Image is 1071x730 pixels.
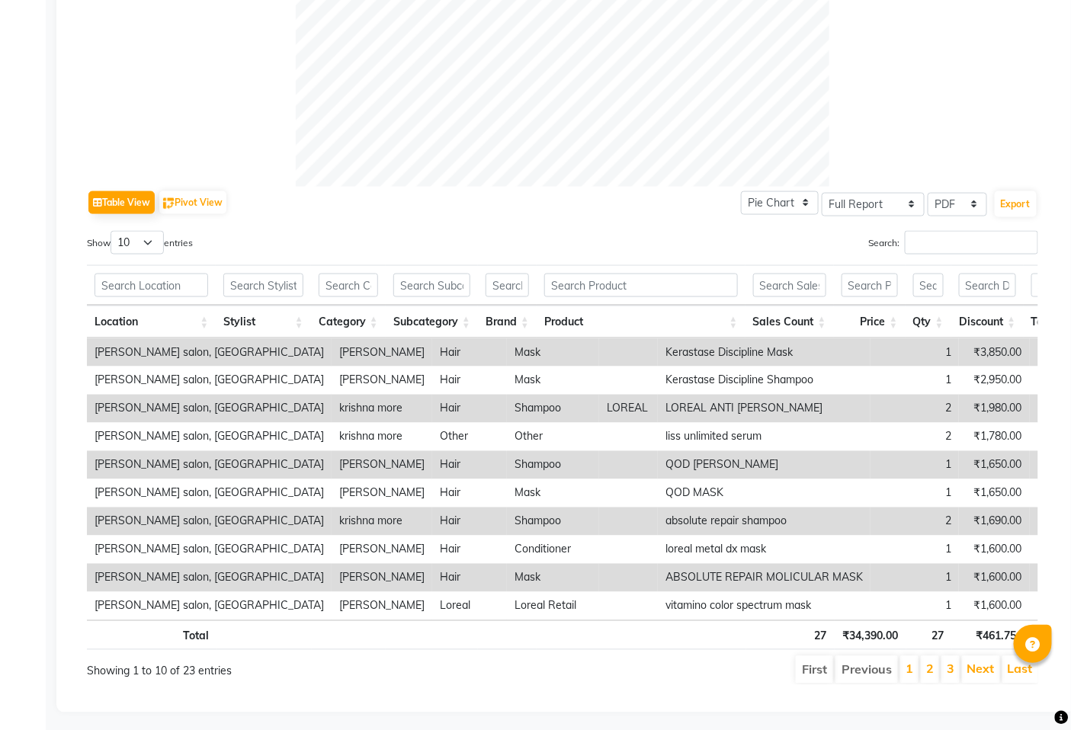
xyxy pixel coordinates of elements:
td: vitamino color spectrum mask [658,592,871,620]
td: Loreal Retail [507,592,599,620]
td: Hair [432,507,507,536]
td: LOREAL ANTI [PERSON_NAME] [658,395,871,423]
td: [PERSON_NAME] salon, [GEOGRAPHIC_DATA] [87,338,332,367]
input: Search Location [95,274,208,297]
td: [PERSON_NAME] salon, [GEOGRAPHIC_DATA] [87,536,332,564]
td: [PERSON_NAME] [332,338,432,367]
td: ₹1,600.00 [959,564,1030,592]
th: Subcategory: activate to sort column ascending [386,306,478,338]
td: LOREAL [599,395,658,423]
th: 27 [906,620,952,650]
input: Search Subcategory [393,274,470,297]
td: ₹1,780.00 [959,423,1030,451]
img: pivot.png [163,198,175,210]
td: Hair [432,338,507,367]
a: Last [1008,661,1033,677]
td: liss unlimited serum [658,423,871,451]
label: Show entries [87,231,193,255]
td: 1 [871,564,959,592]
td: QOD MASK [658,479,871,507]
th: Tax: activate to sort column ascending [1024,306,1070,338]
td: absolute repair shampoo [658,507,871,536]
td: QOD [PERSON_NAME] [658,451,871,479]
td: ₹1,600.00 [959,592,1030,620]
input: Search Qty [913,274,944,297]
td: [PERSON_NAME] salon, [GEOGRAPHIC_DATA] [87,592,332,620]
input: Search Product [544,274,738,297]
td: krishna more [332,395,432,423]
th: ₹461.75 [952,620,1025,650]
td: Mask [507,479,599,507]
td: Loreal [432,592,507,620]
th: ₹0 [1025,620,1070,650]
td: [PERSON_NAME] [332,536,432,564]
td: ₹3,850.00 [959,338,1030,367]
label: Search: [868,231,1038,255]
td: Other [507,423,599,451]
th: Category: activate to sort column ascending [311,306,386,338]
td: 1 [871,338,959,367]
input: Search: [905,231,1038,255]
td: krishna more [332,423,432,451]
td: Conditioner [507,536,599,564]
th: Stylist: activate to sort column ascending [216,306,310,338]
td: 2 [871,423,959,451]
td: ₹1,980.00 [959,395,1030,423]
td: 1 [871,479,959,507]
td: [PERSON_NAME] [332,451,432,479]
input: Search Category [319,274,378,297]
input: Search Stylist [223,274,303,297]
td: Kerastase Discipline Mask [658,338,871,367]
td: Hair [432,367,507,395]
td: Hair [432,451,507,479]
td: 1 [871,367,959,395]
input: Search Tax [1031,274,1063,297]
td: [PERSON_NAME] salon, [GEOGRAPHIC_DATA] [87,395,332,423]
td: [PERSON_NAME] [332,367,432,395]
a: Next [967,661,995,677]
td: ₹1,650.00 [959,479,1030,507]
button: Pivot View [159,191,226,214]
td: Other [432,423,507,451]
td: ₹1,600.00 [959,536,1030,564]
td: [PERSON_NAME] salon, [GEOGRAPHIC_DATA] [87,479,332,507]
select: Showentries [111,231,164,255]
td: krishna more [332,507,432,536]
th: Price: activate to sort column ascending [834,306,906,338]
td: [PERSON_NAME] [332,564,432,592]
td: ₹2,950.00 [959,367,1030,395]
button: Table View [88,191,155,214]
input: Search Price [842,274,898,297]
th: Sales Count: activate to sort column ascending [746,306,834,338]
td: [PERSON_NAME] salon, [GEOGRAPHIC_DATA] [87,423,332,451]
th: 27 [746,620,835,650]
td: Hair [432,564,507,592]
td: 2 [871,507,959,536]
td: [PERSON_NAME] salon, [GEOGRAPHIC_DATA] [87,507,332,536]
th: Brand: activate to sort column ascending [478,306,537,338]
td: Shampoo [507,395,599,423]
td: 1 [871,451,959,479]
td: Kerastase Discipline Shampoo [658,367,871,395]
td: Mask [507,564,599,592]
td: Shampoo [507,451,599,479]
td: [PERSON_NAME] salon, [GEOGRAPHIC_DATA] [87,564,332,592]
td: Hair [432,479,507,507]
th: Location: activate to sort column ascending [87,306,216,338]
input: Search Brand [486,274,529,297]
th: Total [87,620,216,650]
input: Search Discount [959,274,1016,297]
td: [PERSON_NAME] [332,479,432,507]
th: ₹34,390.00 [835,620,906,650]
td: Shampoo [507,507,599,536]
td: Mask [507,338,599,367]
th: Qty: activate to sort column ascending [906,306,951,338]
td: ₹1,650.00 [959,451,1030,479]
td: 1 [871,536,959,564]
a: 2 [926,661,934,677]
th: Discount: activate to sort column ascending [951,306,1024,338]
td: ₹1,690.00 [959,507,1030,536]
td: [PERSON_NAME] salon, [GEOGRAPHIC_DATA] [87,367,332,395]
a: 3 [947,661,954,677]
input: Search Sales Count [753,274,826,297]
